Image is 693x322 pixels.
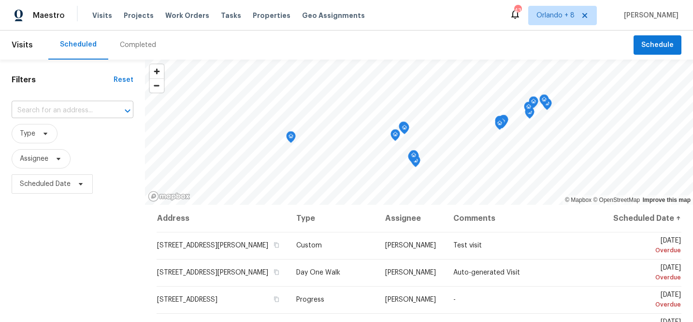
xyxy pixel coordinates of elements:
span: Orlando + 8 [536,11,575,20]
h1: Filters [12,75,114,85]
div: Map marker [525,107,534,122]
span: [DATE] [611,237,681,255]
div: Map marker [409,151,419,166]
div: Overdue [611,245,681,255]
th: Comments [446,205,603,232]
div: Map marker [390,129,400,144]
th: Assignee [377,205,446,232]
div: Map marker [399,122,408,137]
span: [PERSON_NAME] [620,11,679,20]
span: [PERSON_NAME] [385,269,436,276]
span: Progress [296,296,324,303]
div: Map marker [542,98,552,113]
div: Map marker [495,116,505,131]
a: Improve this map [643,197,691,203]
span: [PERSON_NAME] [385,242,436,249]
span: Projects [124,11,154,20]
canvas: Map [145,60,693,205]
th: Address [157,205,289,232]
div: Overdue [611,273,681,282]
div: Scheduled [60,40,97,49]
div: Map marker [529,96,538,111]
span: Test visit [453,242,482,249]
div: Map marker [539,94,549,109]
span: Geo Assignments [302,11,365,20]
a: Mapbox homepage [148,191,190,202]
div: Map marker [498,116,507,131]
div: Map marker [286,131,296,146]
button: Zoom out [150,78,164,92]
span: [DATE] [611,264,681,282]
div: Reset [114,75,133,85]
span: Assignee [20,154,48,164]
div: Map marker [408,152,418,167]
span: Properties [253,11,290,20]
span: - [453,296,456,303]
div: Map marker [499,115,508,130]
input: Search for an address... [12,103,106,118]
span: Zoom out [150,79,164,92]
button: Copy Address [272,268,281,276]
span: Auto-generated Visit [453,269,520,276]
span: [STREET_ADDRESS][PERSON_NAME] [157,269,268,276]
div: Map marker [409,150,419,165]
button: Zoom in [150,64,164,78]
button: Copy Address [272,241,281,249]
div: Map marker [411,155,420,170]
span: Custom [296,242,322,249]
div: Map marker [400,123,409,138]
div: Map marker [495,118,505,133]
a: OpenStreetMap [593,197,640,203]
span: Maestro [33,11,65,20]
span: Visits [92,11,112,20]
span: [STREET_ADDRESS] [157,296,217,303]
button: Open [121,104,134,118]
span: [PERSON_NAME] [385,296,436,303]
span: Scheduled Date [20,179,71,189]
div: 438 [514,6,521,15]
span: [DATE] [611,291,681,309]
div: Map marker [524,102,534,117]
span: Day One Walk [296,269,340,276]
div: Overdue [611,300,681,309]
span: Work Orders [165,11,209,20]
button: Copy Address [272,295,281,304]
th: Type [289,205,377,232]
div: Completed [120,40,156,50]
span: Type [20,129,35,138]
span: Schedule [641,39,674,51]
a: Mapbox [565,197,592,203]
th: Scheduled Date ↑ [603,205,681,232]
button: Schedule [634,35,681,55]
span: Tasks [221,12,241,19]
span: Visits [12,34,33,56]
span: [STREET_ADDRESS][PERSON_NAME] [157,242,268,249]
